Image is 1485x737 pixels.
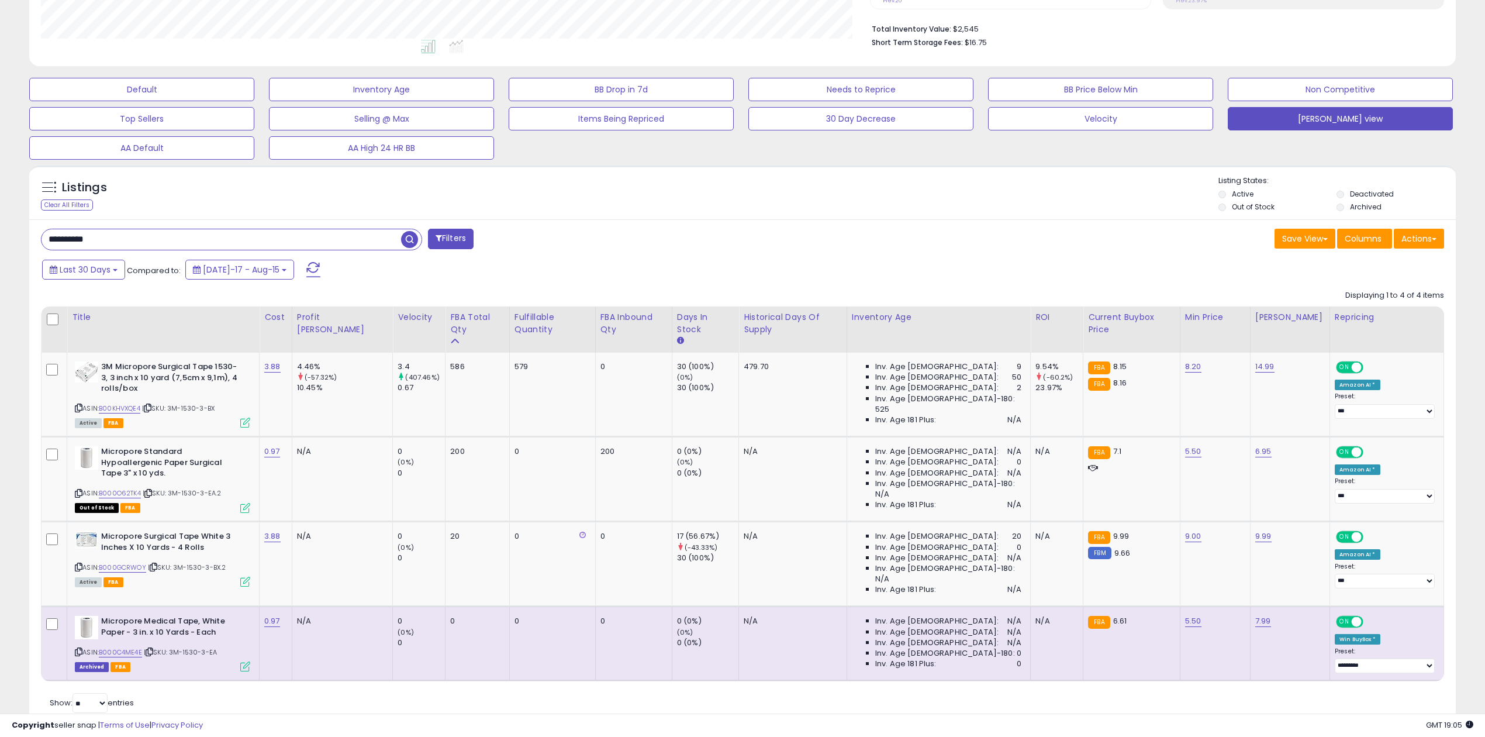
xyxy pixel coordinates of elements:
img: 51HKa081iHL._SL40_.jpg [75,531,98,549]
a: 3.88 [264,531,281,542]
span: ON [1337,532,1352,542]
a: 6.95 [1255,446,1272,457]
a: 0.97 [264,446,280,457]
img: 41mZjpPcUtL._SL40_.jpg [75,361,98,383]
div: 17 (56.67%) [677,531,738,542]
button: Filters [428,229,474,249]
span: Inv. Age [DEMOGRAPHIC_DATA]: [875,531,999,542]
img: 31ZFYRAzVcL._SL40_.jpg [75,616,98,639]
button: Non Competitive [1228,78,1453,101]
div: Inventory Age [852,311,1025,323]
div: Amazon AI * [1335,380,1380,390]
div: ASIN: [75,361,250,426]
span: 0 [1017,659,1021,669]
span: Inv. Age [DEMOGRAPHIC_DATA]-180: [875,478,1015,489]
span: Inv. Age [DEMOGRAPHIC_DATA]: [875,468,999,478]
div: Profit [PERSON_NAME] [297,311,388,336]
b: Micropore Standard Hypoallergenic Paper Surgical Tape 3" x 10 yds. [101,446,243,482]
div: 0 [398,638,445,648]
div: 586 [450,361,500,372]
div: 0.67 [398,383,445,393]
div: Min Price [1185,311,1245,323]
small: (0%) [398,457,414,467]
span: All listings currently available for purchase on Amazon [75,418,102,428]
span: $16.75 [965,37,987,48]
a: 8.20 [1185,361,1201,373]
span: | SKU: 3M-1530-3-BX [142,404,215,413]
span: Inv. Age [DEMOGRAPHIC_DATA]-180: [875,648,1015,659]
small: FBM [1088,547,1111,559]
span: N/A [1007,616,1021,626]
div: 0 (0%) [677,616,738,626]
a: 5.50 [1185,446,1201,457]
button: AA Default [29,136,254,160]
div: N/A [1035,446,1074,457]
button: [DATE]-17 - Aug-15 [185,260,294,280]
label: Out of Stock [1232,202,1275,212]
div: N/A [744,446,838,457]
div: N/A [1035,616,1074,626]
div: 0 [514,446,586,457]
b: Micropore Surgical Tape White 3 Inches X 10 Yards - 4 Rolls [101,531,243,556]
span: 2 [1017,383,1021,393]
div: N/A [744,531,838,542]
button: Items Being Repriced [509,107,734,130]
button: BB Drop in 7d [509,78,734,101]
small: (0%) [398,628,414,637]
small: Days In Stock. [677,336,684,346]
span: 0 [1017,648,1021,659]
div: Amazon AI * [1335,549,1380,560]
span: ON [1337,617,1352,627]
small: FBA [1088,446,1110,459]
div: 30 (100%) [677,361,738,372]
div: 0 [398,531,445,542]
span: OFF [1362,617,1380,627]
a: 9.99 [1255,531,1272,542]
small: (0%) [677,373,693,382]
a: 14.99 [1255,361,1275,373]
div: 0 [600,531,663,542]
span: 6.61 [1113,615,1127,626]
div: Current Buybox Price [1088,311,1175,336]
button: AA High 24 HR BB [269,136,494,160]
div: Repricing [1335,311,1439,323]
span: 20 [1012,531,1021,542]
span: N/A [875,574,889,584]
img: 31ZFYRAzVcL._SL40_.jpg [75,446,98,470]
div: ASIN: [75,531,250,586]
span: 8.16 [1113,377,1127,388]
button: [PERSON_NAME] view [1228,107,1453,130]
span: Inv. Age [DEMOGRAPHIC_DATA]: [875,627,999,638]
div: ASIN: [75,616,250,670]
a: 5.50 [1185,615,1201,627]
a: B000C4ME4E [99,648,142,657]
span: Inv. Age [DEMOGRAPHIC_DATA]: [875,372,999,383]
small: (0%) [677,457,693,467]
span: 8.15 [1113,361,1127,372]
a: B000O62TK4 [99,488,141,498]
div: 23.97% [1035,383,1083,393]
button: Velocity [988,107,1213,130]
span: All listings currently available for purchase on Amazon [75,577,102,587]
div: 3.4 [398,361,445,372]
strong: Copyright [12,719,54,731]
span: | SKU: 3M-1530-3-BX.2 [148,563,226,572]
div: 579 [514,361,586,372]
div: ROI [1035,311,1078,323]
b: 3M Micropore Surgical Tape 1530-3, 3 inch x 10 yard (7,5cm x 9,1m), 4 rolls/box [101,361,243,397]
span: N/A [1007,415,1021,425]
span: Last 30 Days [60,264,110,275]
small: (-60.2%) [1043,373,1073,382]
button: Needs to Reprice [748,78,973,101]
small: (0%) [398,543,414,552]
div: Historical Days Of Supply [744,311,842,336]
div: FBA inbound Qty [600,311,667,336]
span: Inv. Age 181 Plus: [875,415,937,425]
div: 0 [514,531,586,542]
div: seller snap | | [12,720,203,731]
span: 0 [1017,542,1021,553]
b: Short Term Storage Fees: [872,37,963,47]
div: 0 (0%) [677,468,738,478]
span: N/A [1007,468,1021,478]
span: FBA [110,662,130,672]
